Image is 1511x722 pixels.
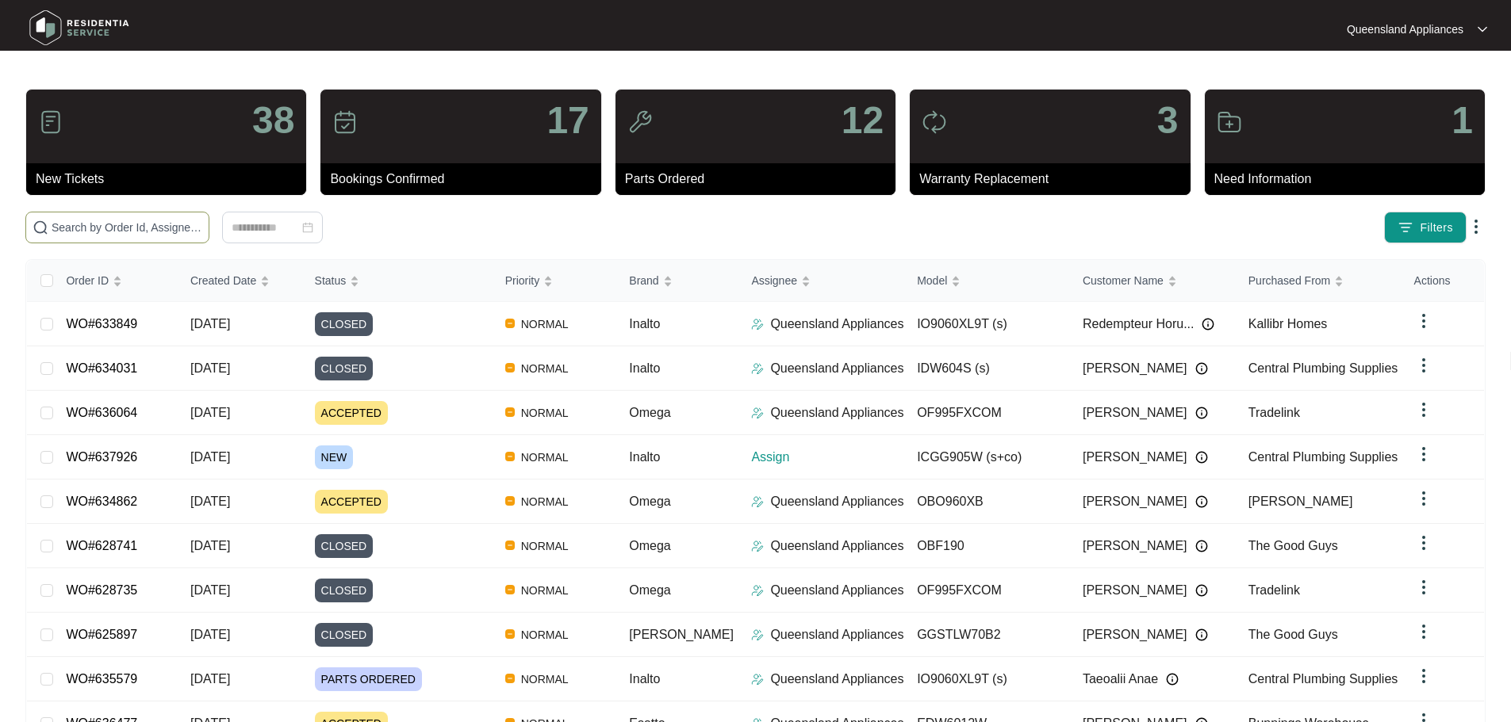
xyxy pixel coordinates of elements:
[629,672,660,686] span: Inalto
[751,584,764,597] img: Assigner Icon
[1248,495,1353,508] span: [PERSON_NAME]
[751,318,764,330] img: Assigner Icon
[505,496,515,506] img: Vercel Logo
[190,317,230,330] span: [DATE]
[38,109,63,135] img: icon
[315,445,354,469] span: NEW
[629,361,660,375] span: Inalto
[904,524,1070,568] td: OBF190
[751,495,764,508] img: Assigner Icon
[629,495,670,508] span: Omega
[629,583,670,597] span: Omega
[1414,578,1433,597] img: dropdown arrow
[1083,359,1187,378] span: [PERSON_NAME]
[1083,403,1187,422] span: [PERSON_NAME]
[505,452,515,461] img: Vercel Logo
[904,391,1070,435] td: OF995FXCOM
[315,401,388,425] span: ACCEPTED
[190,450,230,464] span: [DATE]
[66,539,137,552] a: WO#628741
[505,629,515,639] img: Vercel Logo
[66,406,137,419] a: WO#636064
[190,539,230,552] span: [DATE]
[52,219,202,236] input: Search by Order Id, Assignee Name, Customer Name, Brand and Model
[546,101,589,139] p: 17
[1414,400,1433,419] img: dropdown arrow
[66,628,137,641] a: WO#625897
[190,361,230,375] span: [DATE]
[919,170,1190,189] p: Warranty Replacement
[1083,670,1158,689] span: Taeoalii Anae
[1467,217,1486,236] img: dropdown arrow
[629,317,660,330] span: Inalto
[1248,628,1338,641] span: The Good Guys
[627,109,653,135] img: icon
[330,170,600,189] p: Bookings Confirmed
[629,628,734,641] span: [PERSON_NAME]
[1157,101,1179,139] p: 3
[1195,407,1208,419] img: Info icon
[629,272,658,289] span: Brand
[751,540,764,552] img: Assigner Icon
[751,448,904,467] p: Assign
[190,272,256,289] span: Created Date
[1083,625,1187,644] span: [PERSON_NAME]
[770,492,903,511] p: Queensland Appliances
[515,359,575,378] span: NORMAL
[66,450,137,464] a: WO#637926
[1402,260,1484,302] th: Actions
[629,406,670,419] span: Omega
[738,260,904,302] th: Assignee
[24,4,135,52] img: residentia service logo
[629,450,660,464] span: Inalto
[66,583,137,597] a: WO#628735
[1414,622,1433,641] img: dropdown arrow
[1398,220,1413,235] img: filter icon
[625,170,895,189] p: Parts Ordered
[1248,583,1300,597] span: Tradelink
[505,585,515,594] img: Vercel Logo
[1195,628,1208,641] img: Info icon
[1414,311,1433,330] img: dropdown arrow
[515,581,575,600] span: NORMAL
[770,315,903,334] p: Queensland Appliances
[904,568,1070,613] td: OF995FXCOM
[842,101,884,139] p: 12
[751,272,797,289] span: Assignee
[1195,584,1208,597] img: Info icon
[1214,170,1485,189] p: Need Information
[1420,220,1453,236] span: Filters
[1083,272,1164,289] span: Customer Name
[1083,537,1187,556] span: [PERSON_NAME]
[66,317,137,330] a: WO#633849
[1166,673,1179,686] img: Info icon
[770,359,903,378] p: Queensland Appliances
[190,628,230,641] span: [DATE]
[315,490,388,514] span: ACCEPTED
[190,672,230,686] span: [DATE]
[66,272,109,289] span: Order ID
[1414,533,1433,552] img: dropdown arrow
[770,625,903,644] p: Queensland Appliances
[515,448,575,467] span: NORMAL
[1248,406,1300,419] span: Tradelink
[1195,362,1208,375] img: Info icon
[66,495,137,508] a: WO#634862
[515,625,575,644] span: NORMAL
[1070,260,1236,302] th: Customer Name
[252,101,294,139] p: 38
[1202,318,1214,330] img: Info icon
[190,495,230,508] span: [DATE]
[302,260,493,302] th: Status
[1248,450,1398,464] span: Central Plumbing Supplies
[315,667,422,691] span: PARTS ORDERED
[36,170,306,189] p: New Tickets
[904,613,1070,657] td: GGSTLW70B2
[33,220,48,235] img: search-icon
[770,537,903,556] p: Queensland Appliances
[515,492,575,511] span: NORMAL
[1083,581,1187,600] span: [PERSON_NAME]
[1248,361,1398,375] span: Central Plumbing Supplies
[1083,448,1187,467] span: [PERSON_NAME]
[178,260,302,302] th: Created Date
